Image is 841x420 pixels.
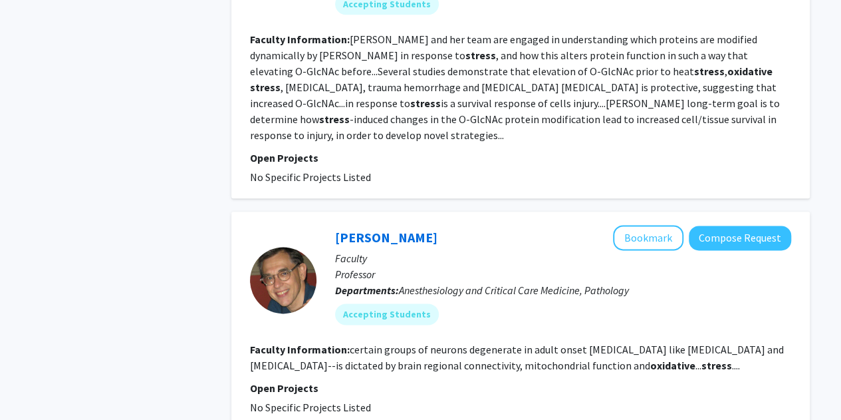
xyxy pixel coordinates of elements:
p: Open Projects [250,380,791,396]
b: oxidative [650,359,695,372]
b: stress [465,49,496,62]
p: Professor [335,266,791,282]
fg-read-more: [PERSON_NAME] and her team are engaged in understanding which proteins are modified dynamically b... [250,33,780,142]
b: Faculty Information: [250,343,350,356]
span: No Specific Projects Listed [250,401,371,414]
a: [PERSON_NAME] [335,229,437,246]
button: Compose Request to Lee Martin [689,226,791,250]
mat-chip: Accepting Students [335,304,439,325]
iframe: Chat [10,360,57,410]
b: oxidative [727,65,773,78]
p: Faculty [335,250,791,266]
b: stress [694,65,725,78]
b: stress [701,359,732,372]
p: Open Projects [250,150,791,166]
span: Anesthesiology and Critical Care Medicine, Pathology [399,284,629,297]
b: stress [250,81,281,94]
b: stress [410,97,441,110]
b: stress [319,112,350,126]
span: No Specific Projects Listed [250,170,371,184]
b: Faculty Information: [250,33,350,46]
b: Departments: [335,284,399,297]
fg-read-more: certain groups of neurons degenerate in adult onset [MEDICAL_DATA] like [MEDICAL_DATA] and [MEDIC... [250,343,784,372]
button: Add Lee Martin to Bookmarks [613,225,683,250]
